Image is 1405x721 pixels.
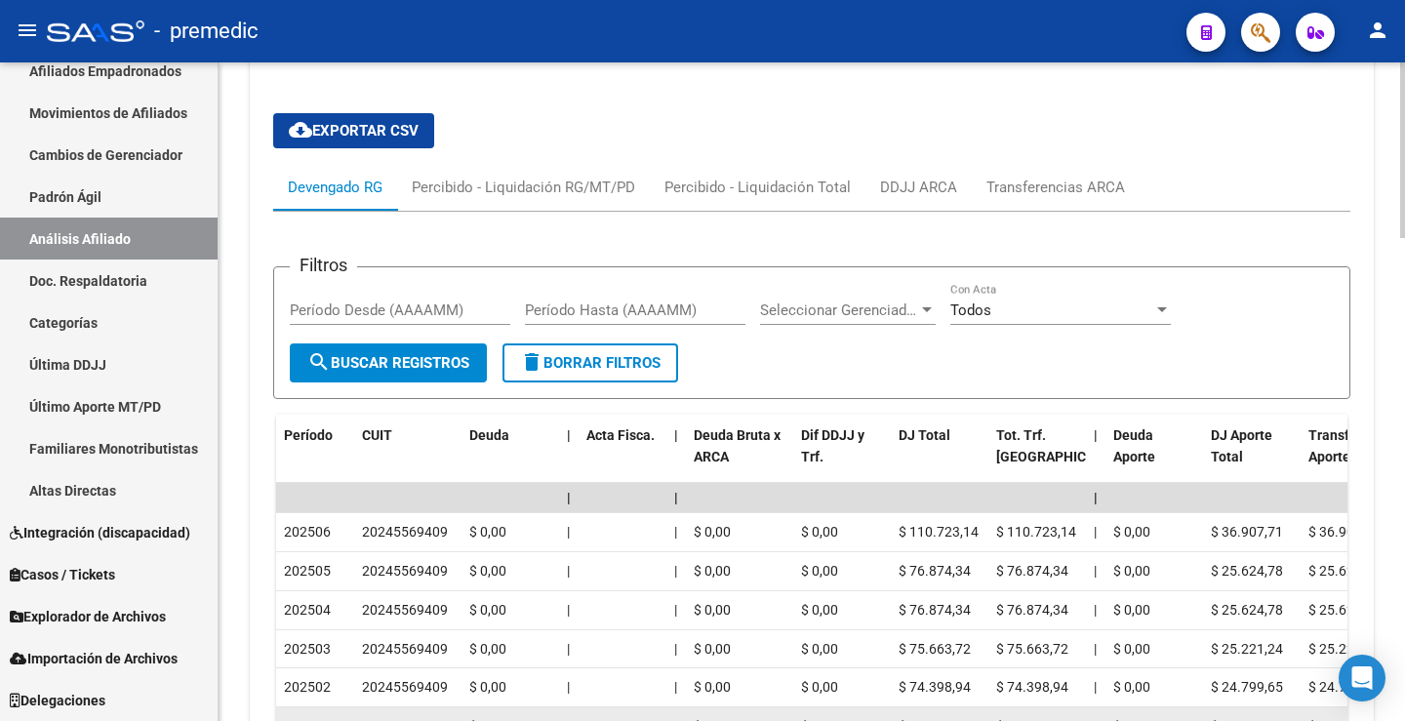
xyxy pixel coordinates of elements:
span: | [567,641,570,657]
span: - premedic [154,10,259,53]
mat-icon: search [307,350,331,374]
div: 20245569409 [362,560,448,582]
span: Importación de Archivos [10,648,178,669]
button: Buscar Registros [290,343,487,382]
span: Deuda Bruta x ARCA [694,427,781,465]
button: Borrar Filtros [502,343,678,382]
datatable-header-cell: | [559,415,579,501]
span: $ 75.663,72 [899,641,971,657]
span: | [1094,641,1097,657]
datatable-header-cell: DJ Total [891,415,988,501]
span: 202505 [284,563,331,579]
span: Acta Fisca. [586,427,655,443]
span: | [674,490,678,505]
div: Transferencias ARCA [986,177,1125,198]
mat-icon: cloud_download [289,118,312,141]
span: $ 0,00 [1113,563,1150,579]
span: $ 76.874,34 [996,563,1068,579]
span: $ 25.624,78 [1308,563,1381,579]
datatable-header-cell: Transferido Aporte [1301,415,1398,501]
span: $ 0,00 [801,602,838,618]
span: $ 24.799,65 [1308,679,1381,695]
span: $ 76.874,34 [899,563,971,579]
span: $ 25.624,78 [1211,602,1283,618]
span: $ 0,00 [469,563,506,579]
h3: Filtros [290,252,357,279]
span: | [567,563,570,579]
span: 202503 [284,641,331,657]
div: DDJJ ARCA [880,177,957,198]
span: | [674,679,677,695]
datatable-header-cell: Acta Fisca. [579,415,666,501]
span: $ 0,00 [469,524,506,540]
span: Integración (discapacidad) [10,522,190,543]
div: Open Intercom Messenger [1339,655,1385,701]
span: 202506 [284,524,331,540]
span: $ 25.221,24 [1308,641,1381,657]
span: $ 0,00 [1113,641,1150,657]
span: | [567,490,571,505]
span: Todos [950,301,991,319]
span: $ 0,00 [469,679,506,695]
datatable-header-cell: Deuda Bruta x ARCA [686,415,793,501]
span: Deuda [469,427,509,443]
span: Período [284,427,333,443]
span: | [674,427,678,443]
span: $ 0,00 [694,563,731,579]
span: $ 24.799,65 [1211,679,1283,695]
span: | [1094,524,1097,540]
span: | [1094,490,1098,505]
span: DJ Total [899,427,950,443]
span: $ 25.221,24 [1211,641,1283,657]
span: $ 0,00 [801,524,838,540]
span: $ 75.663,72 [996,641,1068,657]
span: $ 36.907,71 [1211,524,1283,540]
div: Percibido - Liquidación Total [664,177,851,198]
span: | [1094,602,1097,618]
datatable-header-cell: DJ Aporte Total [1203,415,1301,501]
span: CUIT [362,427,392,443]
datatable-header-cell: Tot. Trf. Bruto [988,415,1086,501]
span: 202502 [284,679,331,695]
datatable-header-cell: | [1086,415,1105,501]
span: Transferido Aporte [1308,427,1382,465]
span: Borrar Filtros [520,354,661,372]
span: $ 0,00 [694,679,731,695]
mat-icon: person [1366,19,1389,42]
span: | [1094,679,1097,695]
span: $ 25.624,78 [1308,602,1381,618]
div: 20245569409 [362,676,448,699]
span: $ 0,00 [1113,602,1150,618]
span: $ 0,00 [1113,679,1150,695]
span: Tot. Trf. [GEOGRAPHIC_DATA] [996,427,1129,465]
span: | [674,524,677,540]
mat-icon: delete [520,350,543,374]
span: Seleccionar Gerenciador [760,301,918,319]
span: $ 0,00 [801,641,838,657]
span: $ 36.907,71 [1308,524,1381,540]
datatable-header-cell: Deuda Aporte [1105,415,1203,501]
datatable-header-cell: CUIT [354,415,462,501]
datatable-header-cell: | [666,415,686,501]
span: $ 110.723,14 [899,524,979,540]
span: $ 0,00 [469,641,506,657]
span: $ 110.723,14 [996,524,1076,540]
span: $ 0,00 [694,524,731,540]
span: | [567,602,570,618]
span: $ 74.398,94 [996,679,1068,695]
span: $ 74.398,94 [899,679,971,695]
span: | [567,524,570,540]
span: Delegaciones [10,690,105,711]
span: $ 76.874,34 [899,602,971,618]
span: $ 0,00 [801,679,838,695]
div: 20245569409 [362,638,448,661]
span: $ 25.624,78 [1211,563,1283,579]
span: Buscar Registros [307,354,469,372]
div: 20245569409 [362,521,448,543]
mat-icon: menu [16,19,39,42]
span: $ 76.874,34 [996,602,1068,618]
datatable-header-cell: Deuda [462,415,559,501]
span: $ 0,00 [469,602,506,618]
span: Deuda Aporte [1113,427,1155,465]
datatable-header-cell: Dif DDJJ y Trf. [793,415,891,501]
